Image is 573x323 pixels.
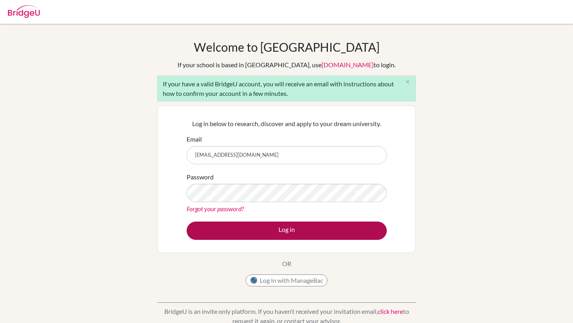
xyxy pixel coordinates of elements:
[322,61,374,68] a: [DOMAIN_NAME]
[8,5,40,18] img: Bridge-U
[187,205,244,212] a: Forgot your password?
[157,76,416,101] div: If your have a valid BridgeU account, you will receive an email with instructions about how to co...
[187,119,387,128] p: Log in below to research, discover and apply to your dream university.
[194,40,380,54] h1: Welcome to [GEOGRAPHIC_DATA]
[246,274,327,286] button: Log in with ManageBac
[282,259,291,269] p: OR
[405,79,411,85] i: close
[187,222,387,240] button: Log in
[187,134,202,144] label: Email
[378,307,403,315] a: click here
[400,76,415,88] button: Close
[177,60,396,70] div: If your school is based in [GEOGRAPHIC_DATA], use to login.
[187,172,214,182] label: Password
